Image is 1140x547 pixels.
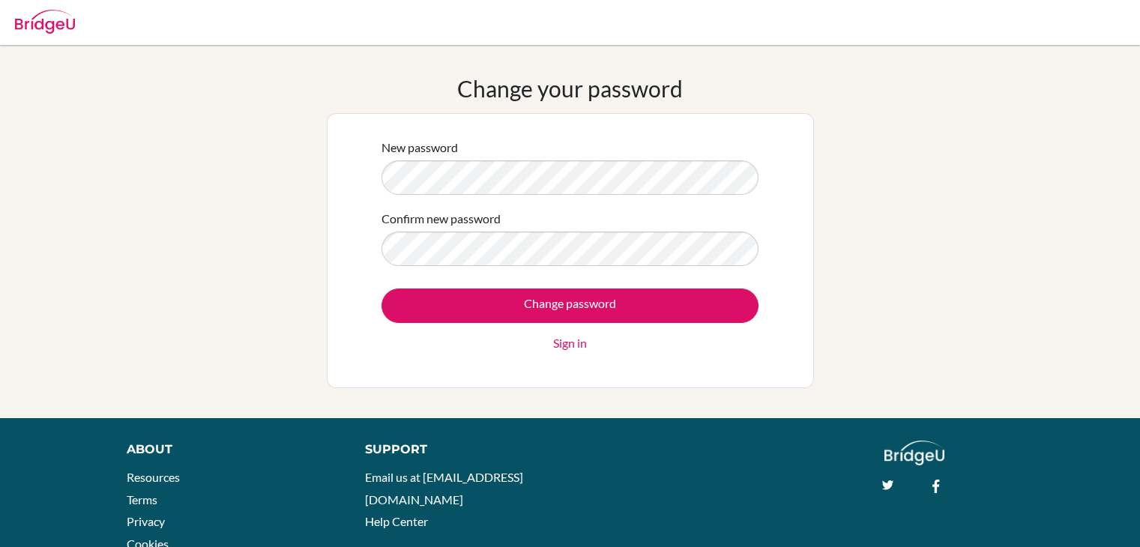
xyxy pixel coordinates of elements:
[127,492,157,507] a: Terms
[457,75,683,102] h1: Change your password
[365,514,428,528] a: Help Center
[127,514,165,528] a: Privacy
[884,441,945,465] img: logo_white@2x-f4f0deed5e89b7ecb1c2cc34c3e3d731f90f0f143d5ea2071677605dd97b5244.png
[127,441,331,459] div: About
[15,10,75,34] img: Bridge-U
[381,139,458,157] label: New password
[127,470,180,484] a: Resources
[381,210,501,228] label: Confirm new password
[365,441,554,459] div: Support
[381,288,759,323] input: Change password
[553,334,587,352] a: Sign in
[365,470,523,507] a: Email us at [EMAIL_ADDRESS][DOMAIN_NAME]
